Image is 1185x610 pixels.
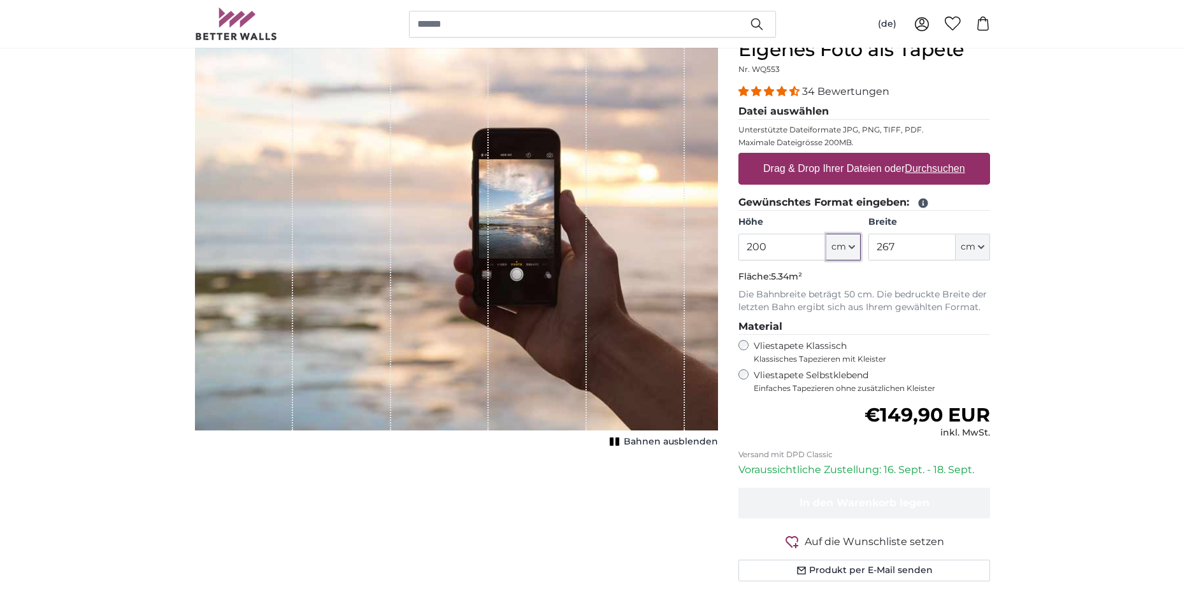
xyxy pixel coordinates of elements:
span: Auf die Wunschliste setzen [805,534,944,550]
div: inkl. MwSt. [865,427,990,439]
label: Breite [868,216,990,229]
span: cm [961,241,975,253]
button: Bahnen ausblenden [606,433,718,451]
legend: Datei auswählen [738,104,990,120]
button: cm [956,234,990,260]
label: Vliestapete Klassisch [754,340,979,364]
span: cm [831,241,846,253]
legend: Gewünschtes Format eingeben: [738,195,990,211]
span: Nr. WQ553 [738,64,780,74]
button: Auf die Wunschliste setzen [738,534,990,550]
div: 1 of 1 [195,38,718,451]
p: Voraussichtliche Zustellung: 16. Sept. - 18. Sept. [738,462,990,478]
legend: Material [738,319,990,335]
span: Klassisches Tapezieren mit Kleister [754,354,979,364]
p: Die Bahnbreite beträgt 50 cm. Die bedruckte Breite der letzten Bahn ergibt sich aus Ihrem gewählt... [738,288,990,314]
button: (de) [868,13,907,36]
span: Bahnen ausblenden [624,436,718,448]
p: Versand mit DPD Classic [738,450,990,460]
span: In den Warenkorb legen [800,497,930,509]
p: Maximale Dateigrösse 200MB. [738,138,990,148]
label: Vliestapete Selbstklebend [754,369,990,394]
span: 4.32 stars [738,85,802,97]
button: cm [826,234,861,260]
label: Höhe [738,216,860,229]
img: Betterwalls [195,8,278,40]
button: In den Warenkorb legen [738,488,990,518]
span: 5.34m² [771,271,802,282]
h1: Eigenes Foto als Tapete [738,38,990,61]
label: Drag & Drop Ihrer Dateien oder [758,156,970,181]
span: 34 Bewertungen [802,85,889,97]
button: Produkt per E-Mail senden [738,560,990,581]
p: Fläche: [738,271,990,283]
span: €149,90 EUR [865,403,990,427]
span: Einfaches Tapezieren ohne zusätzlichen Kleister [754,383,990,394]
u: Durchsuchen [905,163,965,174]
p: Unterstützte Dateiformate JPG, PNG, TIFF, PDF. [738,125,990,135]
